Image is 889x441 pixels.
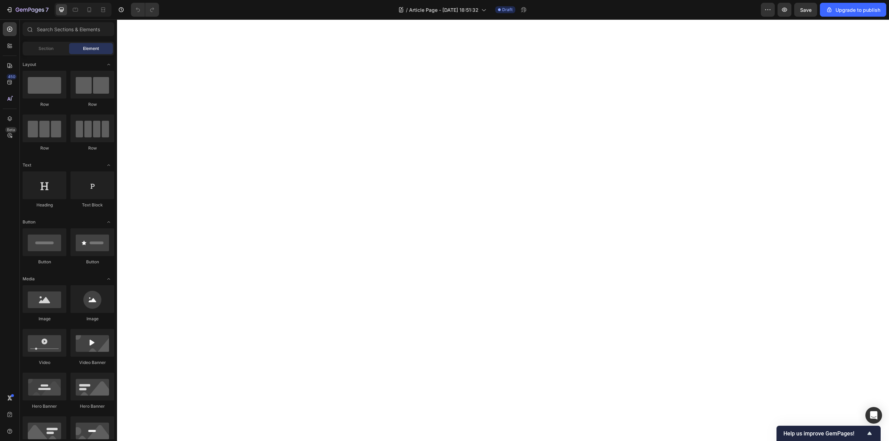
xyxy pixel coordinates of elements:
button: Upgrade to publish [820,3,886,17]
span: Button [23,219,35,225]
span: Article Page - [DATE] 18:51:32 [409,6,479,14]
div: Video [23,359,66,366]
span: Toggle open [103,273,114,285]
div: Upgrade to publish [826,6,880,14]
div: Video Banner [70,359,114,366]
span: Draft [502,7,513,13]
span: Toggle open [103,160,114,171]
span: Toggle open [103,59,114,70]
div: Row [70,145,114,151]
div: Row [23,145,66,151]
div: 450 [7,74,17,79]
div: Button [70,259,114,265]
div: Hero Banner [23,403,66,409]
span: Section [39,45,53,52]
iframe: Design area [117,19,889,441]
span: Text [23,162,31,168]
div: Row [23,101,66,108]
span: Help us improve GemPages! [783,430,865,437]
button: Show survey - Help us improve GemPages! [783,429,874,438]
div: Text Block [70,202,114,208]
span: Toggle open [103,217,114,228]
p: 7 [45,6,49,14]
span: Media [23,276,35,282]
input: Search Sections & Elements [23,22,114,36]
button: Save [794,3,817,17]
div: Undo/Redo [131,3,159,17]
span: / [406,6,408,14]
div: Hero Banner [70,403,114,409]
button: 7 [3,3,52,17]
span: Element [83,45,99,52]
span: Layout [23,61,36,68]
div: Beta [5,127,17,133]
span: Save [800,7,812,13]
div: Heading [23,202,66,208]
div: Image [70,316,114,322]
div: Open Intercom Messenger [865,407,882,424]
div: Row [70,101,114,108]
div: Image [23,316,66,322]
div: Button [23,259,66,265]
